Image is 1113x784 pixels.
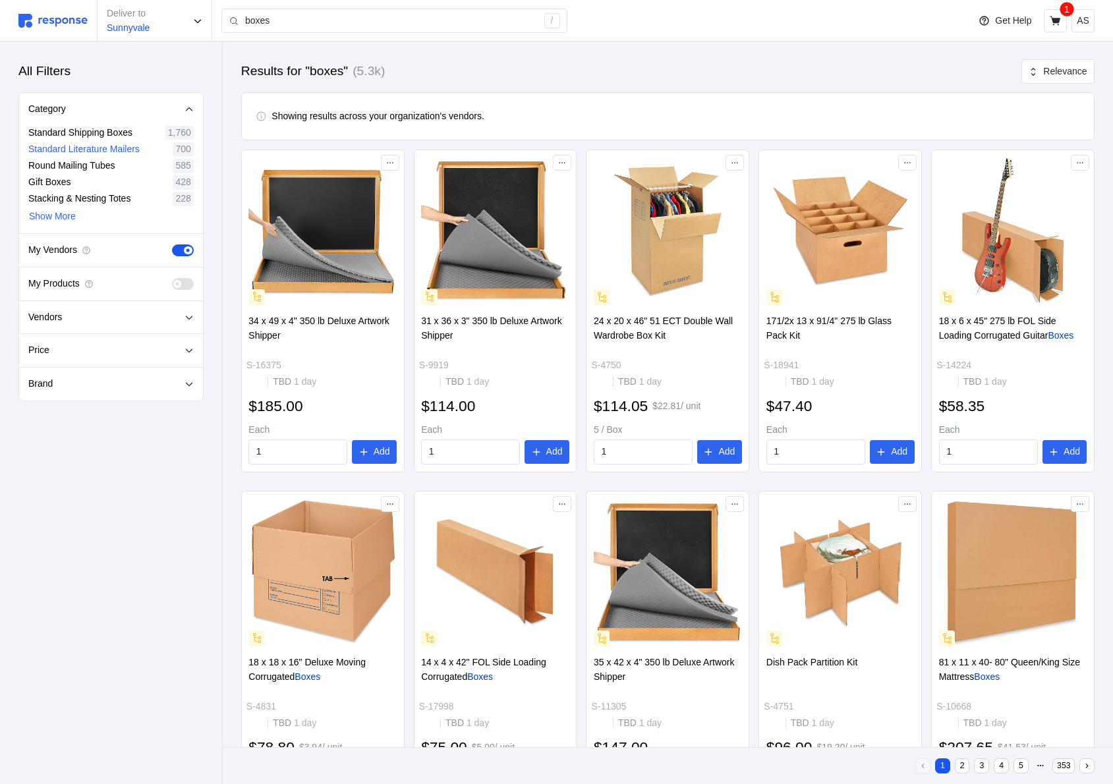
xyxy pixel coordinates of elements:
button: 1 [935,758,950,773]
button: Add [870,440,915,464]
p: Relevance [1043,65,1087,79]
span: 24 x 20 x 46" 51 ECT Double Wall Wardrobe Box Kit [594,316,733,341]
p: Add [374,445,390,459]
button: 353 [1052,758,1075,773]
img: S-14224 [939,157,1087,305]
img: S-10668 [939,498,1087,646]
h2: $75.00 [421,737,467,758]
p: 228 [175,192,190,206]
mark: Boxes [295,671,320,682]
span: 1 day [637,376,662,387]
p: S-4751 [764,700,793,714]
p: TBD [963,375,1007,389]
span: Dish Pack Partition Kit [766,657,858,667]
p: 1,760 [168,126,191,140]
p: Vendors [28,310,62,325]
p: TBD [618,375,662,389]
p: Each [939,423,1087,437]
p: $19.20 / unit [816,741,865,755]
button: Relevance [1021,59,1095,84]
img: S-9919 [421,157,569,305]
p: Each [248,423,397,437]
span: 1 day [291,717,316,728]
p: Stacking & Nesting Totes [28,192,130,206]
p: Sunnyvale [107,21,150,36]
p: Gift Boxes [28,175,71,190]
input: Qty [946,440,1030,464]
p: Standard Literature Mailers [28,142,140,157]
p: TBD [618,716,662,731]
span: 1 day [982,376,1007,387]
div: / [544,13,560,29]
span: 1 day [982,717,1007,728]
h2: $185.00 [248,396,302,416]
p: $3.94 / unit [299,741,342,755]
p: TBD [445,716,489,731]
p: Round Mailing Tubes [28,159,115,173]
p: TBD [445,375,489,389]
p: S-18941 [764,358,799,373]
span: 14 x 4 x 42" FOL Side Loading Corrugated [421,657,546,682]
p: Category [28,102,66,117]
h2: $78.80 [248,737,295,758]
img: svg%3e [18,14,88,28]
span: 1 day [809,717,834,728]
p: My Vendors [28,243,77,258]
button: Add [352,440,397,464]
img: S-17998 [421,498,569,646]
h2: $114.00 [421,396,475,416]
p: S-16375 [246,358,281,373]
p: S-4831 [246,700,276,714]
p: S-14224 [936,358,971,373]
p: $22.81 / unit [652,399,700,414]
button: Show More [28,209,76,225]
img: S-4751 [766,498,915,646]
span: 1 day [291,376,316,387]
p: Each [766,423,915,437]
input: Qty [601,440,685,464]
button: AS [1071,9,1095,32]
span: 1 day [464,717,489,728]
button: 3 [974,758,989,773]
p: My Products [28,277,80,291]
img: S-4750 [594,157,742,305]
p: Add [718,445,735,459]
img: S-18941 [766,157,915,305]
p: Showing results across your organization's vendors. [271,109,484,124]
h2: $207.65 [939,737,993,758]
p: Deliver to [107,7,150,21]
span: 34 x 49 x 4" 350 lb Deluxe Artwork Shipper [248,316,389,341]
button: Add [525,440,569,464]
h3: All Filters [18,63,71,80]
p: 1 [1064,2,1070,16]
p: Get Help [995,14,1031,28]
img: S-16375 [248,157,397,305]
p: Price [28,343,49,358]
p: TBD [791,375,834,389]
span: 35 x 42 x 4" 350 lb Deluxe Artwork Shipper [594,657,735,682]
p: Brand [28,377,53,391]
mark: Boxes [1048,330,1073,341]
input: Qty [256,440,340,464]
span: 81 x 11 x 40- 80" Queen/King Size Mattress [939,657,1080,682]
p: TBD [791,716,834,731]
p: 700 [175,142,190,157]
img: S-4831_txt_USEng [248,498,397,646]
input: Qty [429,440,513,464]
p: S-17998 [419,700,454,714]
input: Search for a product name or SKU [245,9,537,33]
span: 31 x 36 x 3" 350 lb Deluxe Artwork Shipper [421,316,562,341]
p: Add [546,445,563,459]
span: 171/2x 13 x 91/4" 275 lb Glass Pack Kit [766,316,892,341]
span: 18 x 18 x 16" Deluxe Moving Corrugated [248,657,366,682]
h2: $47.40 [766,396,813,416]
p: S-4750 [591,358,621,373]
button: 2 [955,758,970,773]
button: Add [1042,440,1087,464]
p: 5 / Box [594,423,742,437]
p: TBD [273,375,316,389]
h2: $147.00 [594,737,648,758]
p: TBD [273,716,316,731]
h2: $114.05 [594,396,648,416]
span: 1 day [637,717,662,728]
